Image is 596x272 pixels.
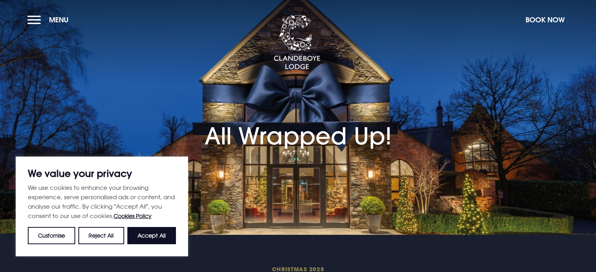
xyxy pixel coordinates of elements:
[114,213,152,219] a: Cookies Policy
[205,89,392,150] h1: All Wrapped Up!
[28,169,176,178] p: We value your privacy
[49,15,69,24] span: Menu
[28,227,75,244] button: Customise
[78,227,124,244] button: Reject All
[28,183,176,221] p: We use cookies to enhance your browsing experience, serve personalised ads or content, and analys...
[16,157,188,256] div: We value your privacy
[27,11,72,28] button: Menu
[274,15,321,70] img: Clandeboye Lodge
[522,11,569,28] button: Book Now
[127,227,176,244] button: Accept All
